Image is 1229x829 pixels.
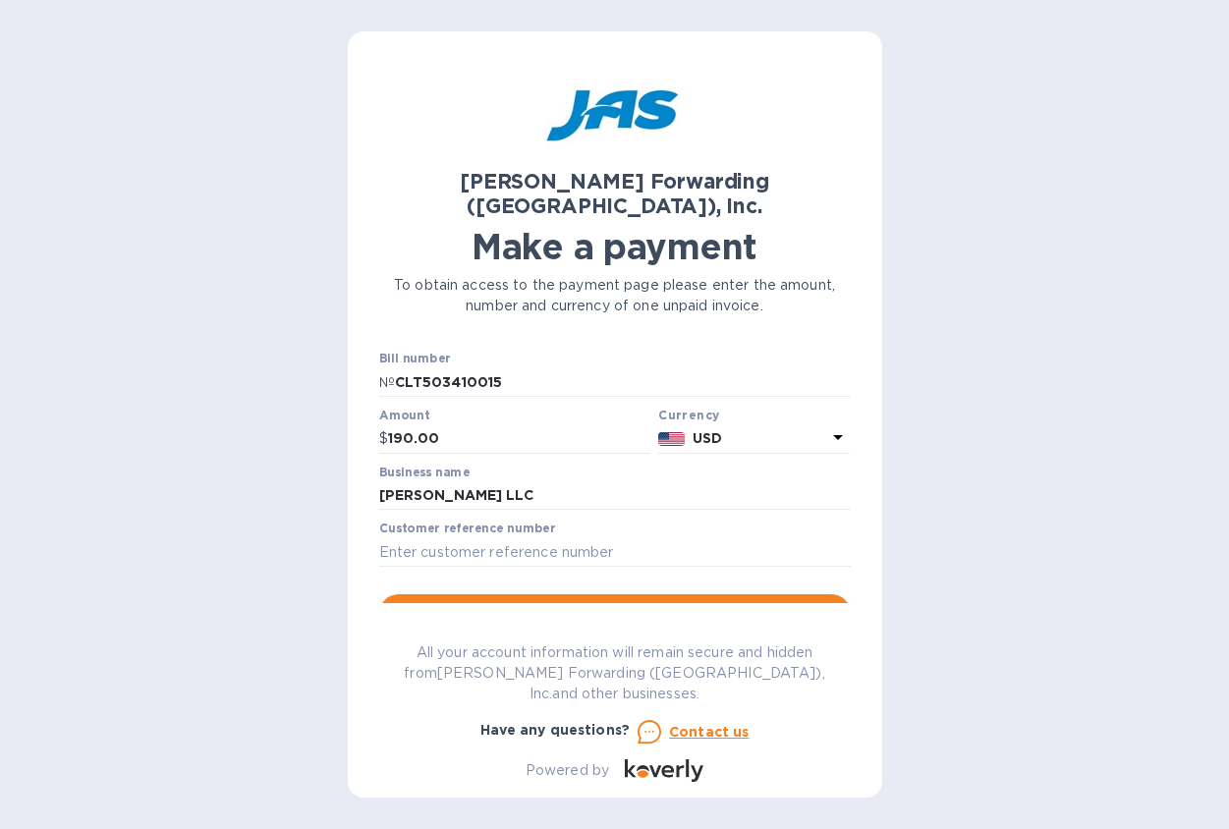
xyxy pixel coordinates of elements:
label: Bill number [379,354,450,365]
input: 0.00 [388,424,651,454]
h1: Make a payment [379,226,851,267]
input: Enter bill number [395,367,851,397]
img: USD [658,432,685,446]
span: Go to payment page [395,602,835,626]
b: Have any questions? [480,722,631,738]
b: [PERSON_NAME] Forwarding ([GEOGRAPHIC_DATA]), Inc. [460,169,769,218]
p: All your account information will remain secure and hidden from [PERSON_NAME] Forwarding ([GEOGRA... [379,642,851,704]
label: Amount [379,410,429,421]
button: Go to payment page [379,594,851,634]
b: USD [693,430,722,446]
label: Customer reference number [379,524,555,535]
label: Business name [379,467,470,478]
input: Enter customer reference number [379,537,851,567]
p: $ [379,428,388,449]
p: № [379,372,395,393]
input: Enter business name [379,481,851,511]
p: Powered by [526,760,609,781]
u: Contact us [669,724,750,740]
p: To obtain access to the payment page please enter the amount, number and currency of one unpaid i... [379,275,851,316]
b: Currency [658,408,719,422]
